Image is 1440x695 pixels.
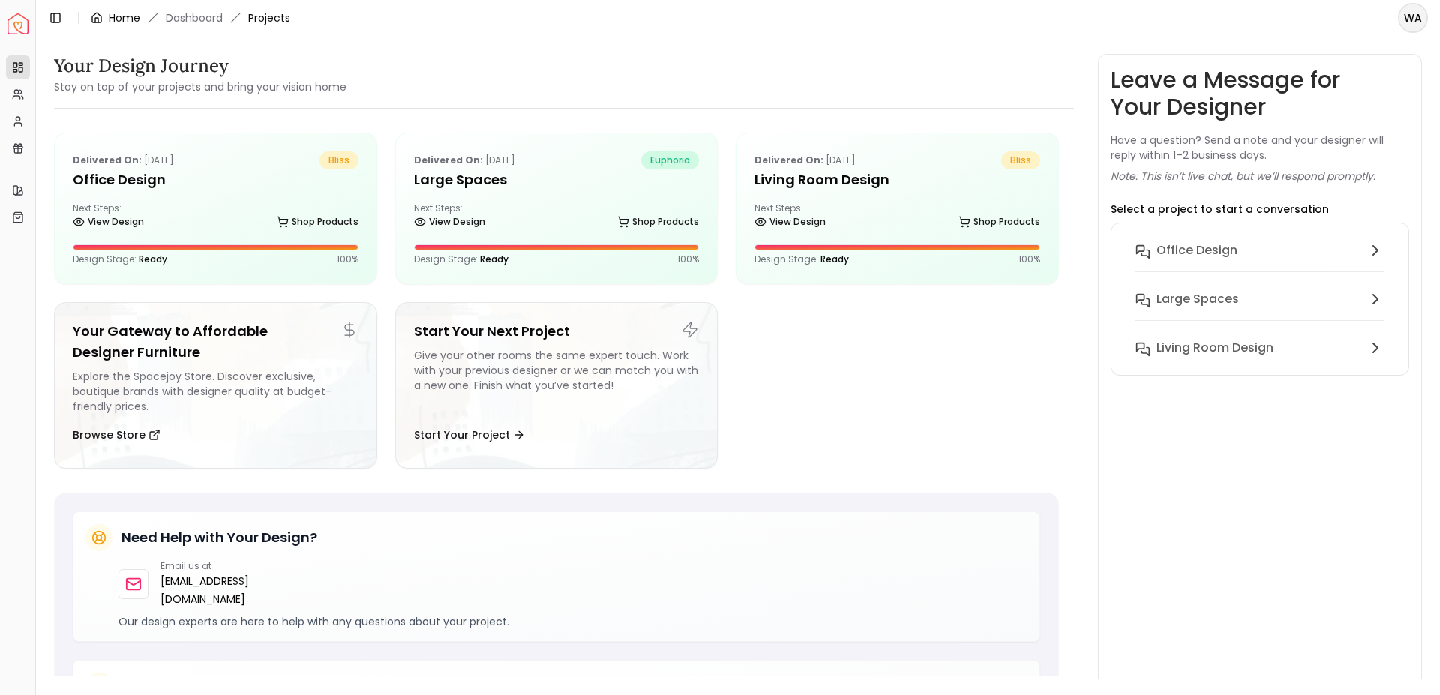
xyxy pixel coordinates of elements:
[109,10,140,25] a: Home
[754,169,1040,190] h5: Living Room Design
[1123,284,1396,333] button: Large Spaces
[1111,67,1409,121] h3: Leave a Message for Your Designer
[54,54,346,78] h3: Your Design Journey
[414,202,700,232] div: Next Steps:
[73,169,358,190] h5: Office design
[139,253,167,265] span: Ready
[414,420,525,450] button: Start Your Project
[414,151,515,169] p: [DATE]
[480,253,508,265] span: Ready
[1111,202,1329,217] p: Select a project to start a conversation
[617,211,699,232] a: Shop Products
[160,572,328,608] a: [EMAIL_ADDRESS][DOMAIN_NAME]
[73,154,142,166] b: Delivered on:
[1123,333,1396,363] button: Living Room Design
[7,13,28,34] a: Spacejoy
[7,13,28,34] img: Spacejoy Logo
[73,211,144,232] a: View Design
[1156,241,1237,259] h6: Office design
[73,369,358,414] div: Explore the Spacejoy Store. Discover exclusive, boutique brands with designer quality at budget-f...
[414,154,483,166] b: Delivered on:
[73,420,160,450] button: Browse Store
[121,527,317,548] h5: Need Help with Your Design?
[118,614,1027,629] p: Our design experts are here to help with any questions about your project.
[958,211,1040,232] a: Shop Products
[820,253,849,265] span: Ready
[54,302,377,469] a: Your Gateway to Affordable Designer FurnitureExplore the Spacejoy Store. Discover exclusive, bout...
[395,302,718,469] a: Start Your Next ProjectGive your other rooms the same expert touch. Work with your previous desig...
[1111,133,1409,163] p: Have a question? Send a note and your designer will reply within 1–2 business days.
[319,151,358,169] span: bliss
[277,211,358,232] a: Shop Products
[54,79,346,94] small: Stay on top of your projects and bring your vision home
[1398,3,1428,33] button: WA
[677,253,699,265] p: 100 %
[414,253,508,265] p: Design Stage:
[414,321,700,342] h5: Start Your Next Project
[1399,4,1426,31] span: WA
[91,10,290,25] nav: breadcrumb
[248,10,290,25] span: Projects
[166,10,223,25] a: Dashboard
[414,211,485,232] a: View Design
[1111,169,1375,184] p: Note: This isn’t live chat, but we’ll respond promptly.
[73,253,167,265] p: Design Stage:
[160,560,328,572] p: Email us at
[1156,290,1239,308] h6: Large Spaces
[73,321,358,363] h5: Your Gateway to Affordable Designer Furniture
[1156,339,1273,357] h6: Living Room Design
[1018,253,1040,265] p: 100 %
[754,154,823,166] b: Delivered on:
[641,151,699,169] span: euphoria
[73,151,174,169] p: [DATE]
[337,253,358,265] p: 100 %
[1001,151,1040,169] span: bliss
[414,169,700,190] h5: Large Spaces
[754,211,826,232] a: View Design
[414,348,700,414] div: Give your other rooms the same expert touch. Work with your previous designer or we can match you...
[754,202,1040,232] div: Next Steps:
[73,202,358,232] div: Next Steps:
[754,151,856,169] p: [DATE]
[754,253,849,265] p: Design Stage:
[1123,235,1396,284] button: Office design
